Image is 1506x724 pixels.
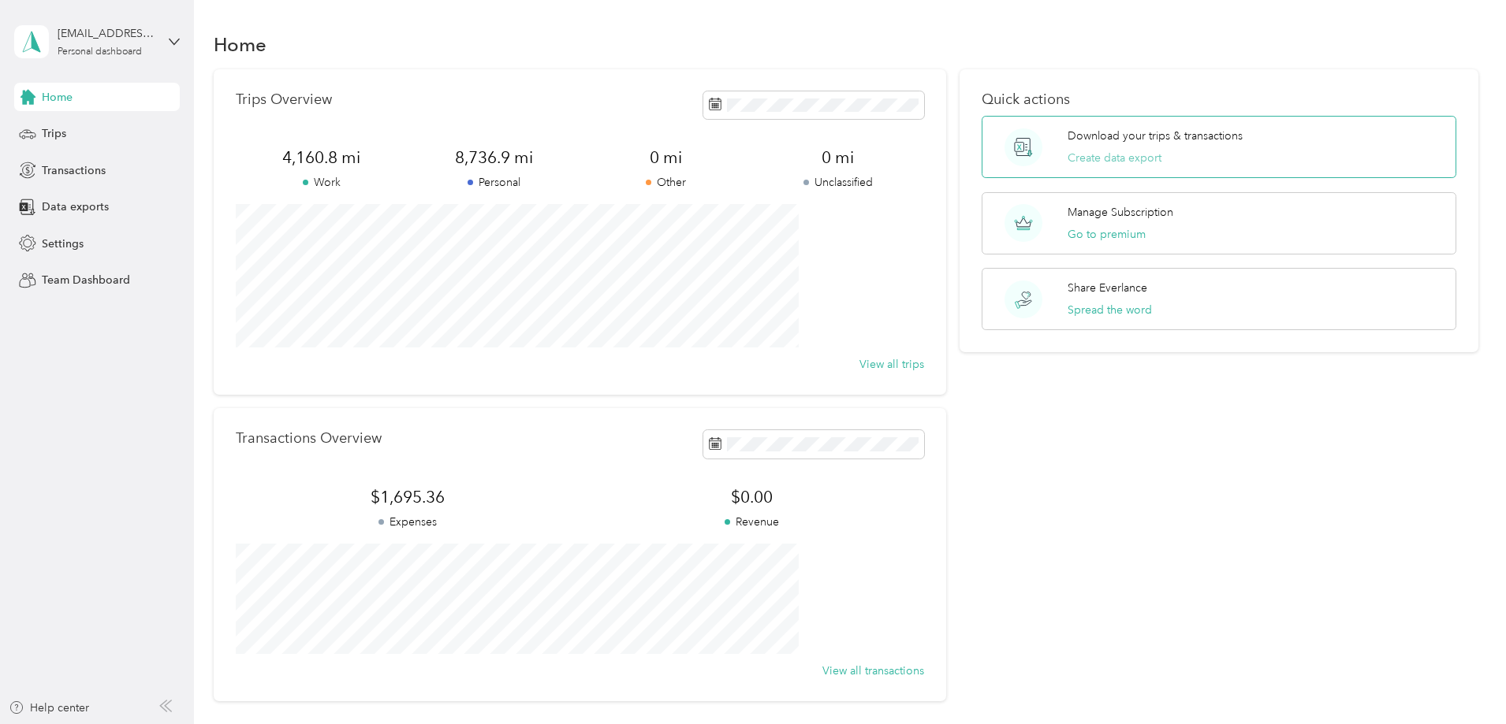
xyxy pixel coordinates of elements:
[982,91,1456,108] p: Quick actions
[236,147,408,169] span: 4,160.8 mi
[1418,636,1506,724] iframe: Everlance-gr Chat Button Frame
[236,430,382,447] p: Transactions Overview
[1068,226,1146,243] button: Go to premium
[580,147,751,169] span: 0 mi
[42,162,106,179] span: Transactions
[58,47,142,57] div: Personal dashboard
[751,147,923,169] span: 0 mi
[1068,150,1161,166] button: Create data export
[1068,280,1147,296] p: Share Everlance
[9,700,89,716] button: Help center
[1068,302,1152,318] button: Spread the word
[580,514,923,530] p: Revenue
[859,356,924,373] button: View all trips
[236,91,332,108] p: Trips Overview
[408,174,580,191] p: Personal
[42,199,109,215] span: Data exports
[58,25,156,42] div: [EMAIL_ADDRESS][DOMAIN_NAME]
[42,125,66,142] span: Trips
[42,89,73,106] span: Home
[822,663,924,679] button: View all transactions
[1068,204,1173,221] p: Manage Subscription
[580,174,751,191] p: Other
[580,486,923,508] span: $0.00
[236,514,580,530] p: Expenses
[214,36,267,53] h1: Home
[1068,128,1243,144] p: Download your trips & transactions
[42,272,130,288] span: Team Dashboard
[236,486,580,508] span: $1,695.36
[751,174,923,191] p: Unclassified
[42,236,84,252] span: Settings
[236,174,408,191] p: Work
[408,147,580,169] span: 8,736.9 mi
